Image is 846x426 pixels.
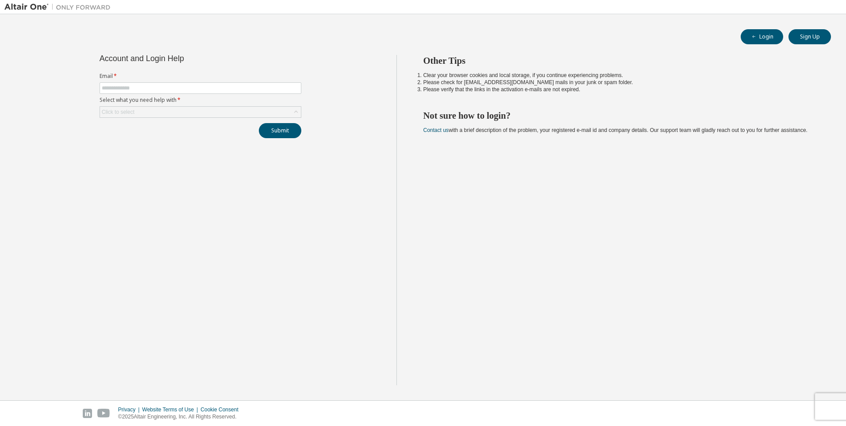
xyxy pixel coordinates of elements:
div: Privacy [118,406,142,413]
button: Sign Up [788,29,831,44]
h2: Not sure how to login? [423,110,815,121]
div: Cookie Consent [200,406,243,413]
div: Account and Login Help [100,55,261,62]
button: Login [741,29,783,44]
img: linkedin.svg [83,409,92,418]
a: Contact us [423,127,449,133]
li: Please check for [EMAIL_ADDRESS][DOMAIN_NAME] mails in your junk or spam folder. [423,79,815,86]
p: © 2025 Altair Engineering, Inc. All Rights Reserved. [118,413,244,421]
button: Submit [259,123,301,138]
div: Website Terms of Use [142,406,200,413]
div: Click to select [102,108,135,116]
label: Email [100,73,301,80]
h2: Other Tips [423,55,815,66]
label: Select what you need help with [100,97,301,104]
li: Clear your browser cookies and local storage, if you continue experiencing problems. [423,72,815,79]
span: with a brief description of the problem, your registered e-mail id and company details. Our suppo... [423,127,808,133]
img: Altair One [4,3,115,12]
div: Click to select [100,107,301,117]
img: youtube.svg [97,409,110,418]
li: Please verify that the links in the activation e-mails are not expired. [423,86,815,93]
